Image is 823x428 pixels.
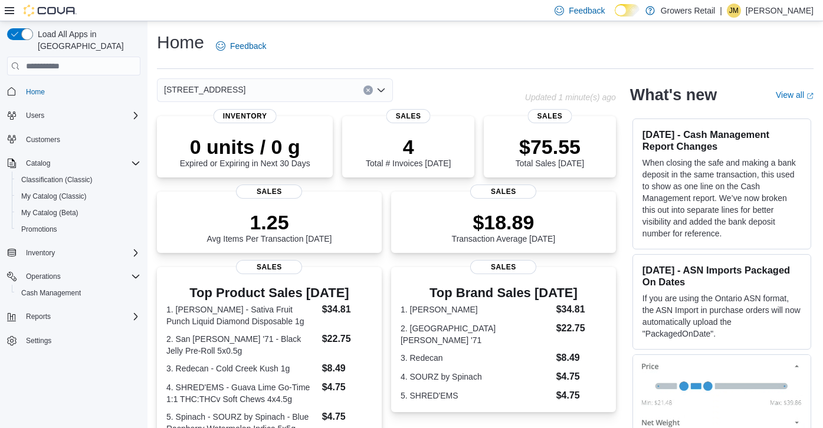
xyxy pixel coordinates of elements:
span: Feedback [569,5,605,17]
div: Jordan McDonald [727,4,741,18]
button: Catalog [2,155,145,172]
span: Sales [386,109,431,123]
span: Home [21,84,140,98]
div: Total # Invoices [DATE] [366,135,451,168]
p: 4 [366,135,451,159]
button: My Catalog (Classic) [12,188,145,205]
h3: [DATE] - Cash Management Report Changes [642,129,801,152]
dd: $4.75 [556,389,606,403]
span: Reports [21,310,140,324]
dd: $8.49 [556,351,606,365]
h3: [DATE] - ASN Imports Packaged On Dates [642,264,801,288]
dt: 3. Redecan [401,352,552,364]
span: My Catalog (Beta) [17,206,140,220]
h3: Top Product Sales [DATE] [166,286,372,300]
span: [STREET_ADDRESS] [164,83,245,97]
a: Cash Management [17,286,86,300]
div: Total Sales [DATE] [516,135,584,168]
div: Transaction Average [DATE] [452,210,556,243]
a: Promotions [17,222,62,236]
span: Load All Apps in [GEOGRAPHIC_DATA] [33,28,140,52]
span: Sales [470,185,536,199]
button: Classification (Classic) [12,172,145,188]
span: Cash Management [21,288,81,298]
dt: 4. SOURZ by Spinach [401,371,552,383]
span: Customers [26,135,60,144]
button: Operations [21,269,65,284]
a: Customers [21,133,65,147]
button: My Catalog (Beta) [12,205,145,221]
span: Users [21,108,140,123]
span: My Catalog (Classic) [21,192,87,201]
button: Open list of options [376,85,386,95]
a: Home [21,85,50,99]
dd: $22.75 [556,321,606,335]
dd: $4.75 [556,370,606,384]
svg: External link [806,93,814,100]
button: Clear input [363,85,373,95]
button: Inventory [21,246,60,260]
button: Users [21,108,49,123]
span: Inventory [26,248,55,258]
dd: $22.75 [322,332,372,346]
p: [PERSON_NAME] [746,4,814,18]
dd: $34.81 [322,302,372,317]
dd: $8.49 [322,361,372,376]
p: Growers Retail [661,4,716,18]
span: Operations [21,269,140,284]
dt: 2. San [PERSON_NAME] '71 - Black Jelly Pre-Roll 5x0.5g [166,333,317,357]
p: | [720,4,722,18]
button: Customers [2,131,145,148]
a: My Catalog (Classic) [17,189,91,203]
dt: 5. SHRED'EMS [401,390,552,401]
dt: 3. Redecan - Cold Creek Kush 1g [166,363,317,374]
a: Feedback [211,34,271,58]
span: Settings [26,336,51,345]
span: Classification (Classic) [21,175,93,185]
button: Reports [2,308,145,325]
h2: What's new [630,85,717,104]
span: JM [729,4,739,18]
span: Catalog [26,159,50,168]
span: My Catalog (Classic) [17,189,140,203]
span: Inventory [214,109,277,123]
dd: $4.75 [322,410,372,424]
button: Home [2,83,145,100]
p: $18.89 [452,210,556,234]
div: Expired or Expiring in Next 30 Days [180,135,310,168]
span: Sales [528,109,572,123]
a: View allExternal link [776,90,814,100]
button: Promotions [12,221,145,238]
span: Reports [26,312,51,321]
span: Operations [26,272,61,281]
span: Cash Management [17,286,140,300]
span: Promotions [21,225,57,234]
p: Updated 1 minute(s) ago [525,93,616,102]
span: Catalog [21,156,140,170]
p: If you are using the Ontario ASN format, the ASN Import in purchase orders will now automatically... [642,292,801,340]
button: Settings [2,332,145,349]
a: My Catalog (Beta) [17,206,83,220]
a: Classification (Classic) [17,173,97,187]
p: When closing the safe and making a bank deposit in the same transaction, this used to show as one... [642,157,801,239]
span: Sales [470,260,536,274]
span: Sales [236,185,302,199]
p: 0 units / 0 g [180,135,310,159]
button: Cash Management [12,285,145,301]
button: Users [2,107,145,124]
dt: 4. SHRED'EMS - Guava Lime Go-Time 1:1 THC:THCv Soft Chews 4x4.5g [166,381,317,405]
span: Sales [236,260,302,274]
dd: $34.81 [556,302,606,317]
img: Cova [24,5,77,17]
h3: Top Brand Sales [DATE] [401,286,606,300]
dd: $4.75 [322,380,372,394]
dt: 1. [PERSON_NAME] [401,304,552,315]
span: Promotions [17,222,140,236]
button: Operations [2,268,145,285]
p: $75.55 [516,135,584,159]
span: Classification (Classic) [17,173,140,187]
div: Avg Items Per Transaction [DATE] [207,210,332,243]
h1: Home [157,31,204,54]
span: Users [26,111,44,120]
button: Inventory [2,245,145,261]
